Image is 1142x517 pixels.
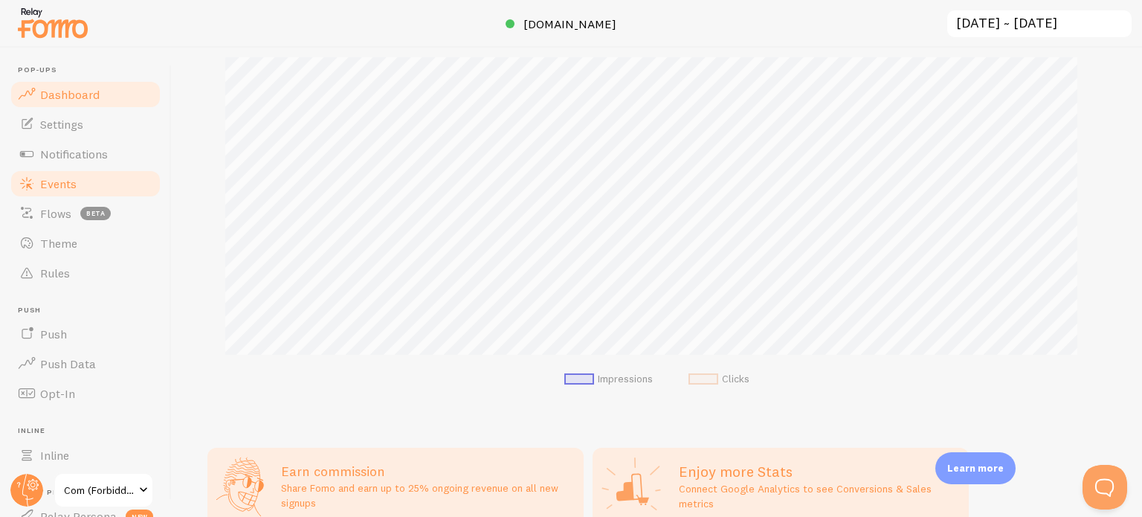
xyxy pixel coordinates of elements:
h2: Enjoy more Stats [679,462,960,481]
li: Impressions [564,373,653,386]
a: Com (Forbiddenfruit) [54,472,154,508]
p: Share Fomo and earn up to 25% ongoing revenue on all new signups [281,481,575,510]
a: Settings [9,109,162,139]
a: Rules [9,258,162,288]
span: Com (Forbiddenfruit) [64,481,135,499]
span: Inline [18,426,162,436]
span: Theme [40,236,77,251]
span: Pop-ups [18,65,162,75]
a: Events [9,169,162,199]
span: Inline [40,448,69,463]
a: Dashboard [9,80,162,109]
p: Connect Google Analytics to see Conversions & Sales metrics [679,481,960,511]
span: beta [80,207,111,220]
span: Flows [40,206,71,221]
p: Learn more [947,461,1004,475]
a: Notifications [9,139,162,169]
iframe: Help Scout Beacon - Open [1083,465,1127,510]
a: Inline [9,440,162,470]
span: Push [40,327,67,341]
a: Push [9,319,162,349]
a: Theme [9,228,162,258]
li: Clicks [688,373,749,386]
span: Push [18,306,162,315]
a: Opt-In [9,379,162,408]
span: Opt-In [40,386,75,401]
span: Push Data [40,356,96,371]
a: Flows beta [9,199,162,228]
div: Learn more [935,452,1016,484]
img: fomo-relay-logo-orange.svg [16,4,90,42]
span: Notifications [40,147,108,161]
a: Push Data [9,349,162,379]
span: Rules [40,266,70,280]
span: Events [40,176,77,191]
span: Dashboard [40,87,100,102]
h3: Earn commission [281,463,575,480]
img: Google Analytics [601,457,661,516]
span: Settings [40,117,83,132]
